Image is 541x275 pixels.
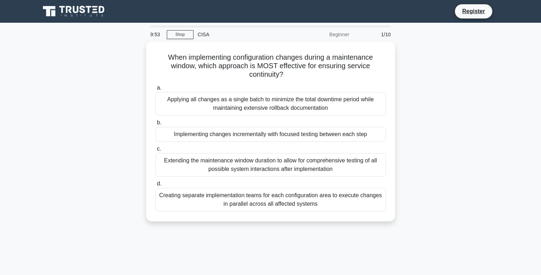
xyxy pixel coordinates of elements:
div: Extending the maintenance window duration to allow for comprehensive testing of all possible syst... [155,153,386,177]
span: b. [157,119,161,125]
div: Creating separate implementation teams for each configuration area to execute changes in parallel... [155,188,386,211]
a: Register [458,7,489,16]
h5: When implementing configuration changes during a maintenance window, which approach is MOST effec... [155,53,387,79]
div: Applying all changes as a single batch to minimize the total downtime period while maintaining ex... [155,92,386,115]
span: a. [157,85,161,91]
div: Beginner [291,27,354,42]
a: Stop [167,30,193,39]
div: Implementing changes incrementally with focused testing between each step [155,127,386,142]
div: 9:53 [146,27,167,42]
div: 1/10 [354,27,395,42]
span: c. [157,146,161,152]
div: CISA [193,27,291,42]
span: d. [157,180,161,187]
